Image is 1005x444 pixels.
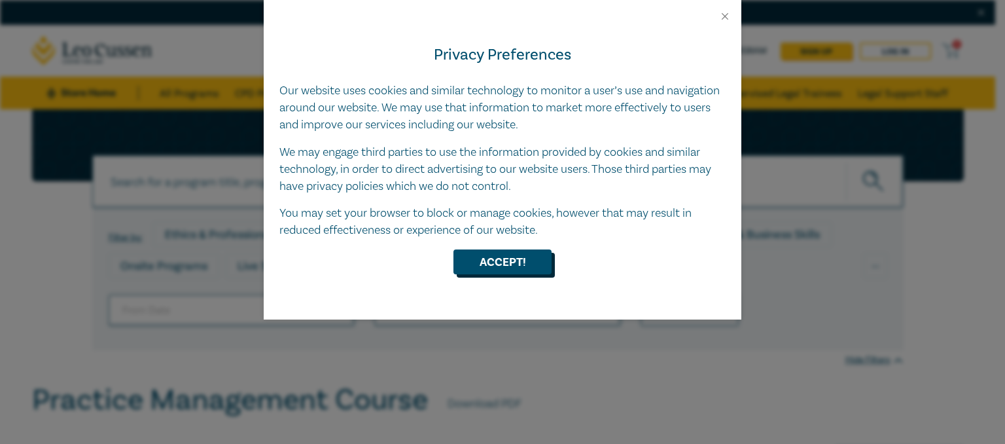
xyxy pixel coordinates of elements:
p: We may engage third parties to use the information provided by cookies and similar technology, in... [279,144,726,195]
p: You may set your browser to block or manage cookies, however that may result in reduced effective... [279,205,726,239]
button: Accept! [453,250,552,274]
button: Close [719,10,731,22]
h4: Privacy Preferences [279,43,726,67]
p: Our website uses cookies and similar technology to monitor a user’s use and navigation around our... [279,83,726,134]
